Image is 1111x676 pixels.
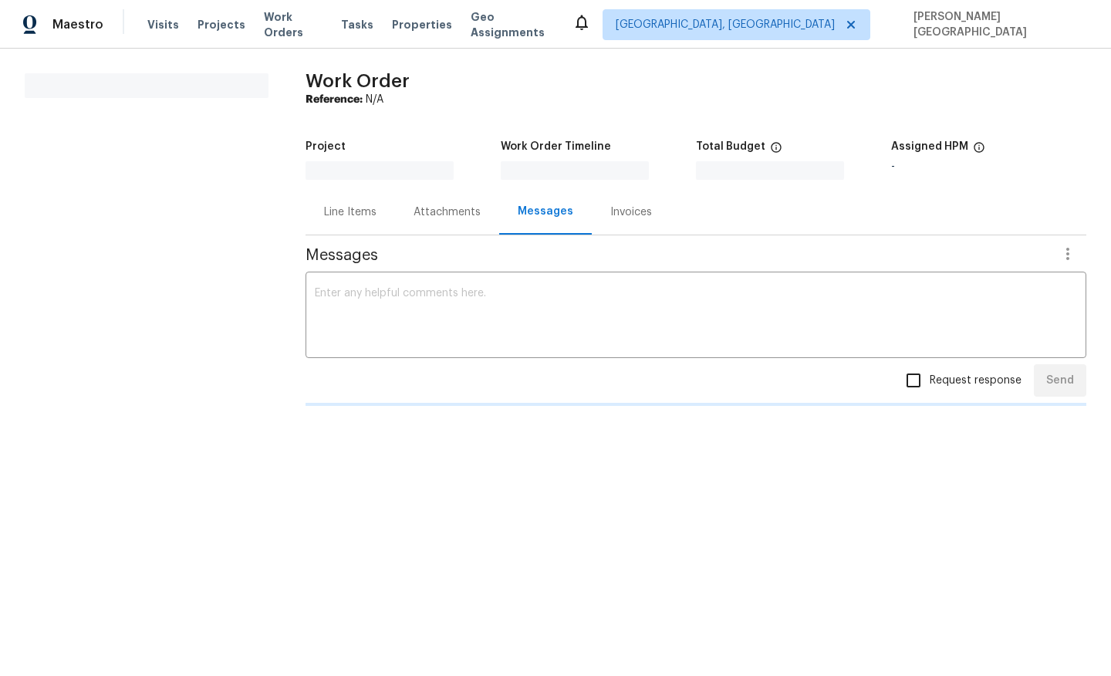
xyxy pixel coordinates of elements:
h5: Total Budget [696,141,765,152]
div: Line Items [324,204,377,220]
span: Maestro [52,17,103,32]
span: The total cost of line items that have been proposed by Opendoor. This sum includes line items th... [770,141,782,161]
span: Work Order [306,72,410,90]
div: N/A [306,92,1086,107]
span: Work Orders [264,9,322,40]
span: Tasks [341,19,373,30]
div: Messages [518,204,573,219]
span: Messages [306,248,1049,263]
span: Projects [198,17,245,32]
span: Geo Assignments [471,9,554,40]
span: Visits [147,17,179,32]
div: - [891,161,1086,172]
span: The hpm assigned to this work order. [973,141,985,161]
span: [GEOGRAPHIC_DATA], [GEOGRAPHIC_DATA] [616,17,835,32]
span: [PERSON_NAME][GEOGRAPHIC_DATA] [907,9,1088,40]
span: Properties [392,17,452,32]
span: Request response [930,373,1022,389]
b: Reference: [306,94,363,105]
div: Invoices [610,204,652,220]
h5: Assigned HPM [891,141,968,152]
div: Attachments [414,204,481,220]
h5: Project [306,141,346,152]
h5: Work Order Timeline [501,141,611,152]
